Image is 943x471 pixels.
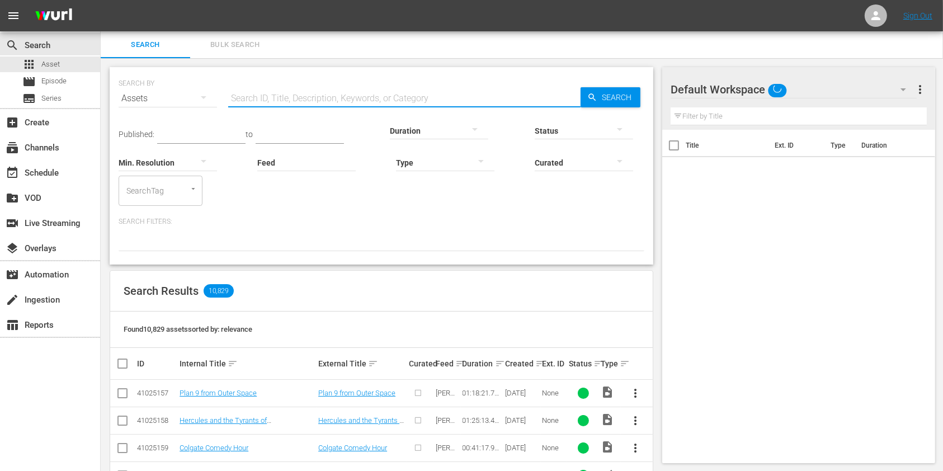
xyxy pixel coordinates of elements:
div: [DATE] [505,389,539,397]
span: Create [6,116,19,129]
span: Asset [41,59,60,70]
div: 00:41:17.933 [463,444,502,452]
span: Video [601,385,614,399]
span: Episode [41,76,67,87]
div: 41025158 [137,416,176,425]
button: more_vert [623,407,649,434]
div: None [543,389,566,397]
span: sort [368,359,378,369]
div: [DATE] [505,444,539,452]
span: Schedule [6,166,19,180]
div: Default Workspace [671,74,917,105]
div: 41025157 [137,389,176,397]
a: Plan 9 from Outer Space [318,389,395,397]
span: Search [597,87,640,107]
span: Series [41,93,62,104]
a: Hercules and the Tyrants of [GEOGRAPHIC_DATA] [180,416,271,433]
div: ID [137,359,176,368]
a: Sign Out [903,11,932,20]
span: menu [7,9,20,22]
span: [PERSON_NAME] AMC Demo v2 [436,389,459,439]
span: sort [620,359,630,369]
span: Search [107,39,183,51]
div: Curated [409,359,432,368]
span: Ingestion [6,293,19,307]
span: sort [495,359,505,369]
a: Plan 9 from Outer Space [180,389,257,397]
th: Duration [855,130,922,161]
button: more_vert [623,380,649,407]
span: more_vert [629,387,643,400]
span: Automation [6,268,19,281]
div: 01:25:13.476 [463,416,502,425]
span: Episode [22,75,36,88]
span: sort [228,359,238,369]
div: Type [601,357,619,370]
span: VOD [6,191,19,205]
button: more_vert [913,76,927,103]
div: Ext. ID [543,359,566,368]
span: [PERSON_NAME] AMC Demo v2 [436,416,459,467]
div: None [543,444,566,452]
span: Live Streaming [6,216,19,230]
span: Video [601,413,614,426]
th: Title [686,130,768,161]
span: Reports [6,318,19,332]
div: 01:18:21.739 [463,389,502,397]
span: sort [593,359,603,369]
div: Duration [463,357,502,370]
button: more_vert [623,435,649,461]
a: Hercules and the Tyrants of [GEOGRAPHIC_DATA] [318,416,406,433]
span: Video [601,440,614,454]
span: to [246,130,253,139]
span: Series [22,92,36,105]
div: Internal Title [180,357,315,370]
img: ans4CAIJ8jUAAAAAAAAAAAAAAAAAAAAAAAAgQb4GAAAAAAAAAAAAAAAAAAAAAAAAJMjXAAAAAAAAAAAAAAAAAAAAAAAAgAT5G... [27,3,81,29]
span: more_vert [629,441,643,455]
span: sort [455,359,465,369]
div: Status [569,357,597,370]
span: more_vert [913,83,927,96]
p: Search Filters: [119,217,644,227]
th: Type [824,130,855,161]
span: Overlays [6,242,19,255]
th: Ext. ID [768,130,824,161]
a: Colgate Comedy Hour [318,444,387,452]
div: Created [505,357,539,370]
button: Open [188,183,199,194]
div: None [543,416,566,425]
span: Bulk Search [197,39,273,51]
div: Assets [119,83,217,114]
span: 10,829 [204,284,234,298]
div: 41025159 [137,444,176,452]
div: External Title [318,357,406,370]
span: Search Results [124,284,199,298]
span: Published: [119,130,154,139]
div: Feed [436,357,459,370]
div: [DATE] [505,416,539,425]
span: Asset [22,58,36,71]
span: Channels [6,141,19,154]
span: sort [535,359,545,369]
button: Search [581,87,640,107]
span: more_vert [629,414,643,427]
a: Colgate Comedy Hour [180,444,248,452]
span: Found 10,829 assets sorted by: relevance [124,325,252,333]
span: Search [6,39,19,52]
